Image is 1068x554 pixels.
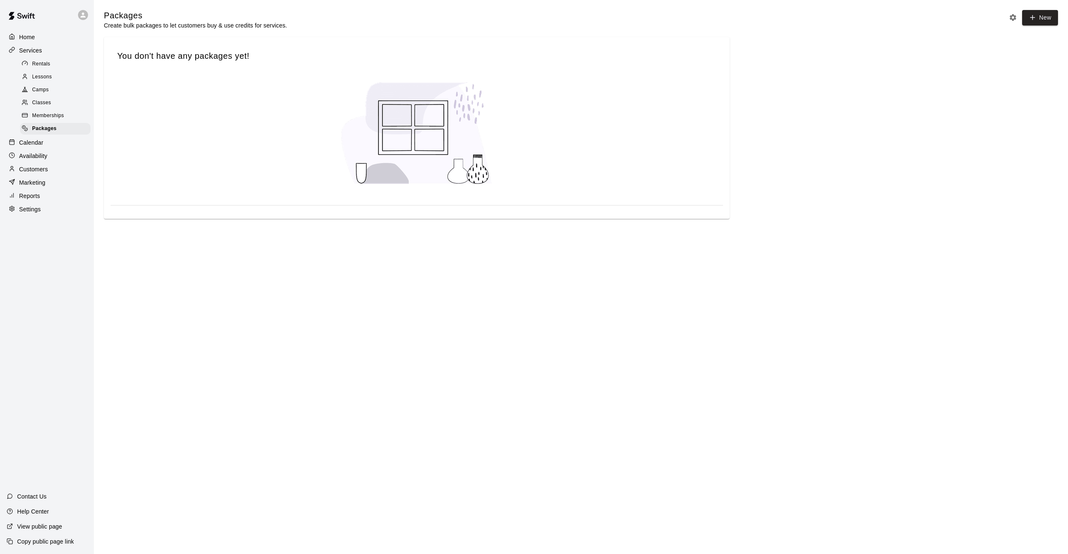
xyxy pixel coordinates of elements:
[32,99,51,107] span: Classes
[7,136,87,149] a: Calendar
[20,58,91,70] div: Rentals
[32,86,49,94] span: Camps
[17,492,47,501] p: Contact Us
[19,152,48,160] p: Availability
[17,537,74,546] p: Copy public page link
[20,123,94,135] a: Packages
[20,84,94,97] a: Camps
[19,205,41,213] p: Settings
[1007,11,1019,24] button: Packages settings
[32,60,50,68] span: Rentals
[117,50,716,62] span: You don't have any packages yet!
[7,44,87,57] a: Services
[20,70,94,83] a: Lessons
[19,138,43,147] p: Calendar
[20,71,91,83] div: Lessons
[7,163,87,175] a: Customers
[32,73,52,81] span: Lessons
[7,176,87,189] a: Marketing
[32,125,57,133] span: Packages
[20,58,94,70] a: Rentals
[20,110,91,122] div: Memberships
[20,84,91,96] div: Camps
[19,178,45,187] p: Marketing
[333,75,500,192] img: No package created
[20,97,91,109] div: Classes
[7,203,87,216] a: Settings
[17,507,49,516] p: Help Center
[1022,10,1058,25] a: New
[32,112,64,120] span: Memberships
[7,150,87,162] a: Availability
[19,192,40,200] p: Reports
[20,123,91,135] div: Packages
[20,110,94,123] a: Memberships
[104,10,287,21] h5: Packages
[7,190,87,202] a: Reports
[17,522,62,531] p: View public page
[19,165,48,173] p: Customers
[19,46,42,55] p: Services
[104,21,287,30] p: Create bulk packages to let customers buy & use credits for services.
[19,33,35,41] p: Home
[7,31,87,43] a: Home
[20,97,94,110] a: Classes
